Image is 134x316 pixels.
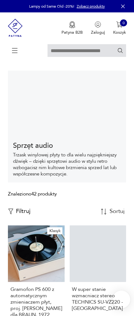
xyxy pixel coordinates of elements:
p: Filtruj [16,208,30,215]
button: Zaloguj [91,21,105,35]
a: Zobacz produkty [77,4,105,9]
button: 0Koszyk [113,21,126,35]
img: Ikonka filtrowania [8,209,14,214]
button: Szukaj [117,47,123,53]
h1: Sprzęt audio [13,142,121,149]
img: Ikonka użytkownika [95,21,101,28]
button: Patyna B2B [61,21,83,35]
p: Patyna B2B [61,30,83,35]
img: Sort Icon [101,209,107,215]
h3: W super stanie wzmacniacz stereo TECHNICS SU-VZ220 - [GEOGRAPHIC_DATA] [72,286,124,312]
p: Koszyk [113,30,126,35]
p: Zaloguj [91,30,105,35]
button: Filtruj [8,208,30,215]
img: Ikona koszyka [116,21,123,28]
a: Ikona medaluPatyna B2B [61,21,83,35]
iframe: Smartsupp widget button [112,291,130,308]
img: Patyna - sklep z meblami i dekoracjami vintage [8,12,22,43]
img: Sprzęt audio [8,60,126,137]
div: Sortuj według daty dodania [110,209,125,214]
p: Trzask winylowej płyty to dla wielu najpiękniejszy dźwięk – dzięki sprzętowi audio w stylu retro ... [13,152,121,177]
img: Ikona medalu [69,21,75,28]
p: Lampy od Same Old -20%! [29,4,74,9]
div: Znaleziono 42 produkty [8,191,57,198]
div: 0 [120,19,127,26]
